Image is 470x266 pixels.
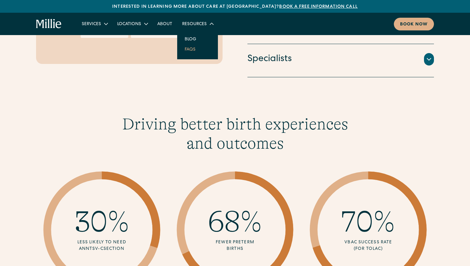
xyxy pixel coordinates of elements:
[279,5,357,9] a: Book a free information call
[36,19,62,29] a: home
[208,205,262,239] span: 68%
[116,115,354,153] h3: Driving better birth experiences and outcomes
[180,44,200,54] a: FAQs
[82,21,101,28] div: Services
[394,18,434,30] a: Book now
[74,205,129,239] span: 30%
[341,205,395,239] span: 70%
[68,239,135,252] div: Less likely to need an Section
[77,19,112,29] div: Services
[215,239,255,252] div: Fewer Preterm Births
[117,21,141,28] div: Locations
[341,239,395,252] div: VBAC success rate (for TOLAC)
[152,19,177,29] a: About
[182,21,207,28] div: Resources
[180,34,201,44] a: Blog
[112,19,152,29] div: Locations
[86,247,104,251] span: NTSV-C
[177,19,218,29] div: Resources
[247,53,292,66] h4: Specialists
[400,21,428,28] div: Book now
[177,29,218,59] nav: Resources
